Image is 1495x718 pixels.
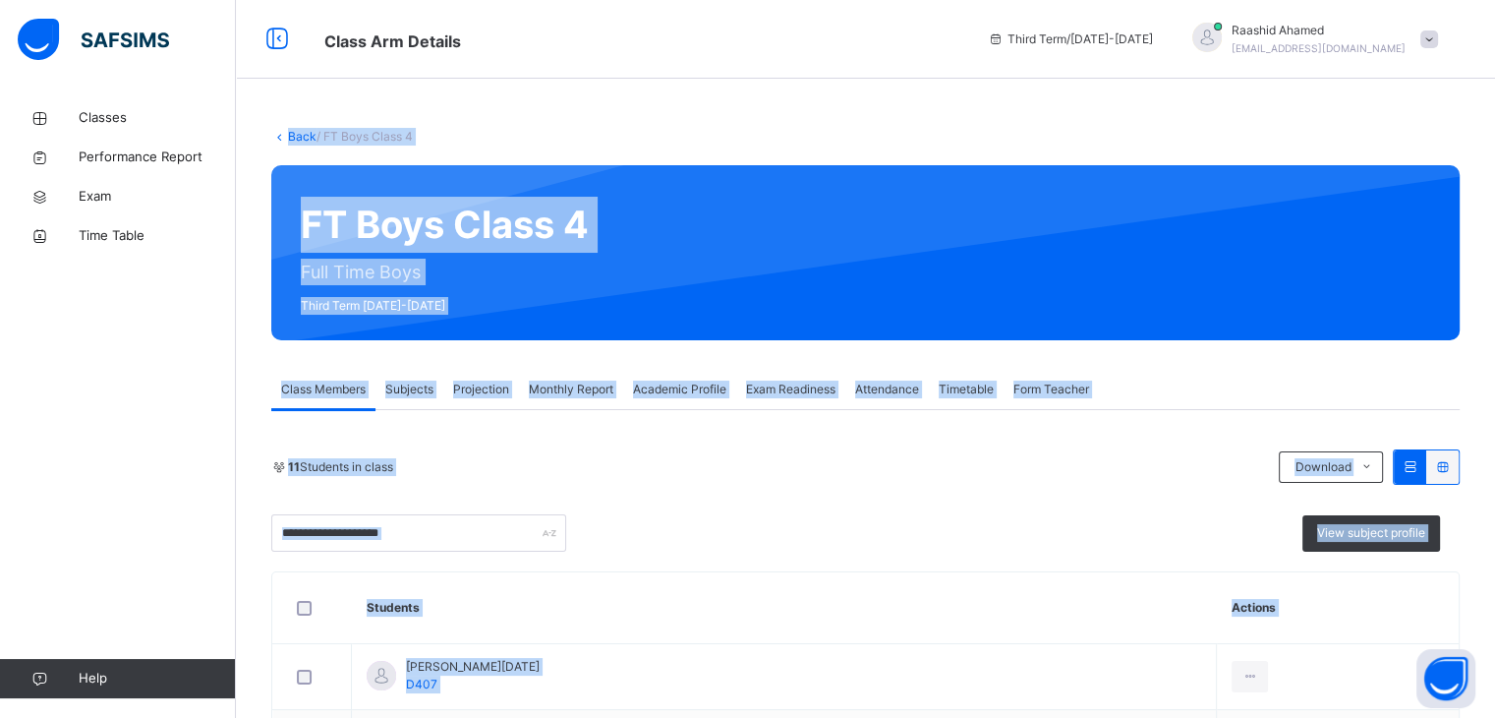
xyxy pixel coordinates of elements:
[79,669,235,688] span: Help
[1294,458,1351,476] span: Download
[988,30,1153,48] span: session/term information
[529,381,613,398] span: Monthly Report
[1013,381,1089,398] span: Form Teacher
[288,458,393,476] span: Students in class
[855,381,919,398] span: Attendance
[324,31,461,51] span: Class Arm Details
[1317,524,1425,542] span: View subject profile
[281,381,366,398] span: Class Members
[1173,22,1448,57] div: RaashidAhamed
[352,572,1217,644] th: Students
[288,459,300,474] b: 11
[1232,22,1406,39] span: Raashid Ahamed
[453,381,509,398] span: Projection
[79,108,236,128] span: Classes
[1232,42,1406,54] span: [EMAIL_ADDRESS][DOMAIN_NAME]
[79,148,236,167] span: Performance Report
[385,381,433,398] span: Subjects
[406,658,540,676] span: [PERSON_NAME][DATE]
[406,677,437,691] span: D407
[18,19,169,60] img: safsims
[316,129,413,144] span: / FT Boys Class 4
[79,226,236,246] span: Time Table
[633,381,726,398] span: Academic Profile
[288,129,316,144] a: Back
[939,381,994,398] span: Timetable
[79,187,236,207] span: Exam
[1217,572,1459,644] th: Actions
[1416,649,1475,708] button: Open asap
[746,381,835,398] span: Exam Readiness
